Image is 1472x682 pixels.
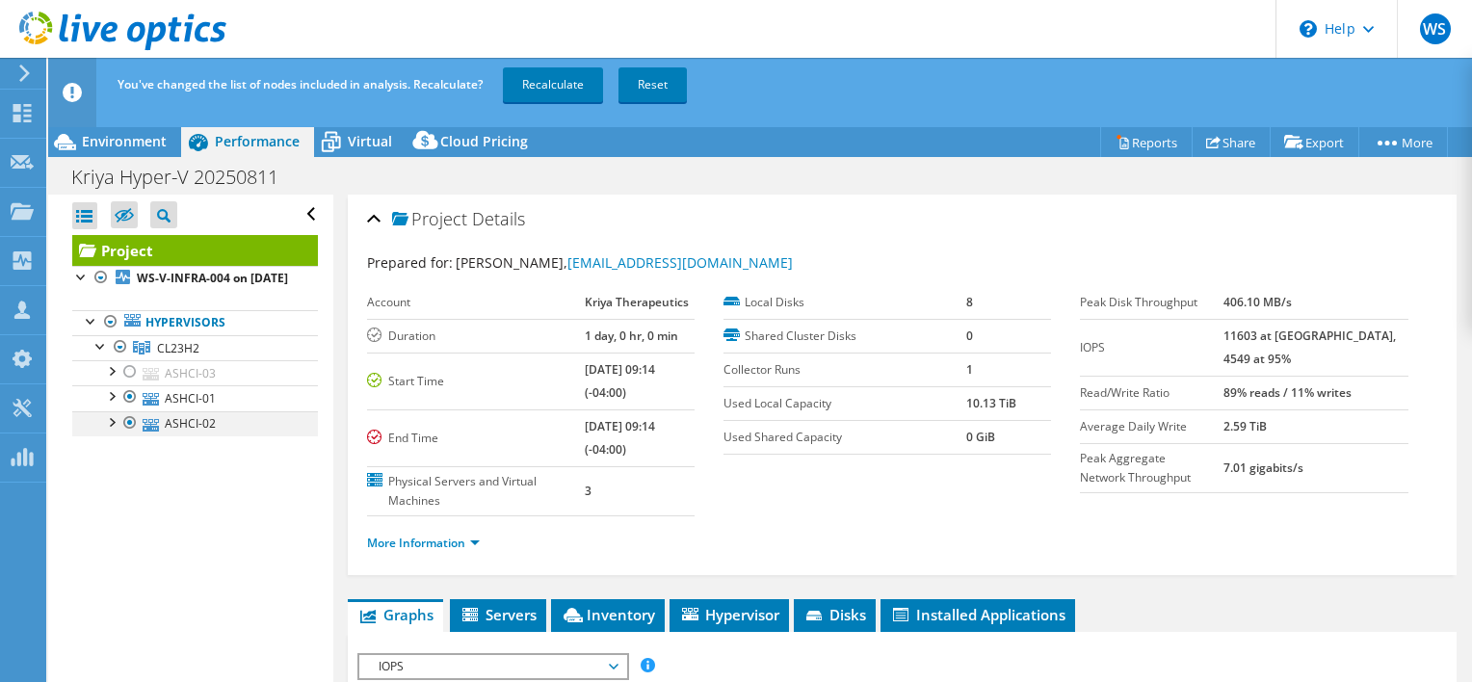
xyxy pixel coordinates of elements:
[585,361,655,401] b: [DATE] 09:14 (-04:00)
[1223,384,1352,401] b: 89% reads / 11% writes
[369,655,617,678] span: IOPS
[215,132,300,150] span: Performance
[1080,293,1223,312] label: Peak Disk Throughput
[1080,338,1223,357] label: IOPS
[367,327,585,346] label: Duration
[367,253,453,272] label: Prepared for:
[157,340,199,356] span: CL23H2
[966,294,973,310] b: 8
[966,395,1016,411] b: 10.13 TiB
[72,385,318,410] a: ASHCI-01
[1270,127,1359,157] a: Export
[503,67,603,102] a: Recalculate
[72,235,318,266] a: Project
[585,328,678,344] b: 1 day, 0 hr, 0 min
[585,418,655,458] b: [DATE] 09:14 (-04:00)
[723,394,966,413] label: Used Local Capacity
[1100,127,1193,157] a: Reports
[966,361,973,378] b: 1
[440,132,528,150] span: Cloud Pricing
[367,429,585,448] label: End Time
[1223,294,1292,310] b: 406.10 MB/s
[472,207,525,230] span: Details
[348,132,392,150] span: Virtual
[367,293,585,312] label: Account
[460,605,537,624] span: Servers
[1080,383,1223,403] label: Read/Write Ratio
[679,605,779,624] span: Hypervisor
[618,67,687,102] a: Reset
[456,253,793,272] span: [PERSON_NAME],
[723,327,966,346] label: Shared Cluster Disks
[561,605,655,624] span: Inventory
[1192,127,1271,157] a: Share
[1420,13,1451,44] span: WS
[367,535,480,551] a: More Information
[1358,127,1448,157] a: More
[585,294,689,310] b: Kriya Therapeutics
[137,270,288,286] b: WS-V-INFRA-004 on [DATE]
[367,372,585,391] label: Start Time
[966,429,995,445] b: 0 GiB
[1080,417,1223,436] label: Average Daily Write
[890,605,1065,624] span: Installed Applications
[72,310,318,335] a: Hypervisors
[1223,418,1267,434] b: 2.59 TiB
[72,411,318,436] a: ASHCI-02
[392,210,467,229] span: Project
[723,293,966,312] label: Local Disks
[82,132,167,150] span: Environment
[72,335,318,360] a: CL23H2
[357,605,434,624] span: Graphs
[1223,459,1303,476] b: 7.01 gigabits/s
[966,328,973,344] b: 0
[723,360,966,380] label: Collector Runs
[567,253,793,272] a: [EMAIL_ADDRESS][DOMAIN_NAME]
[367,472,585,511] label: Physical Servers and Virtual Machines
[63,167,308,188] h1: Kriya Hyper-V 20250811
[1300,20,1317,38] svg: \n
[723,428,966,447] label: Used Shared Capacity
[118,76,483,92] span: You've changed the list of nodes included in analysis. Recalculate?
[72,360,318,385] a: ASHCI-03
[1080,449,1223,487] label: Peak Aggregate Network Throughput
[585,483,591,499] b: 3
[803,605,866,624] span: Disks
[1223,328,1396,367] b: 11603 at [GEOGRAPHIC_DATA], 4549 at 95%
[72,266,318,291] a: WS-V-INFRA-004 on [DATE]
